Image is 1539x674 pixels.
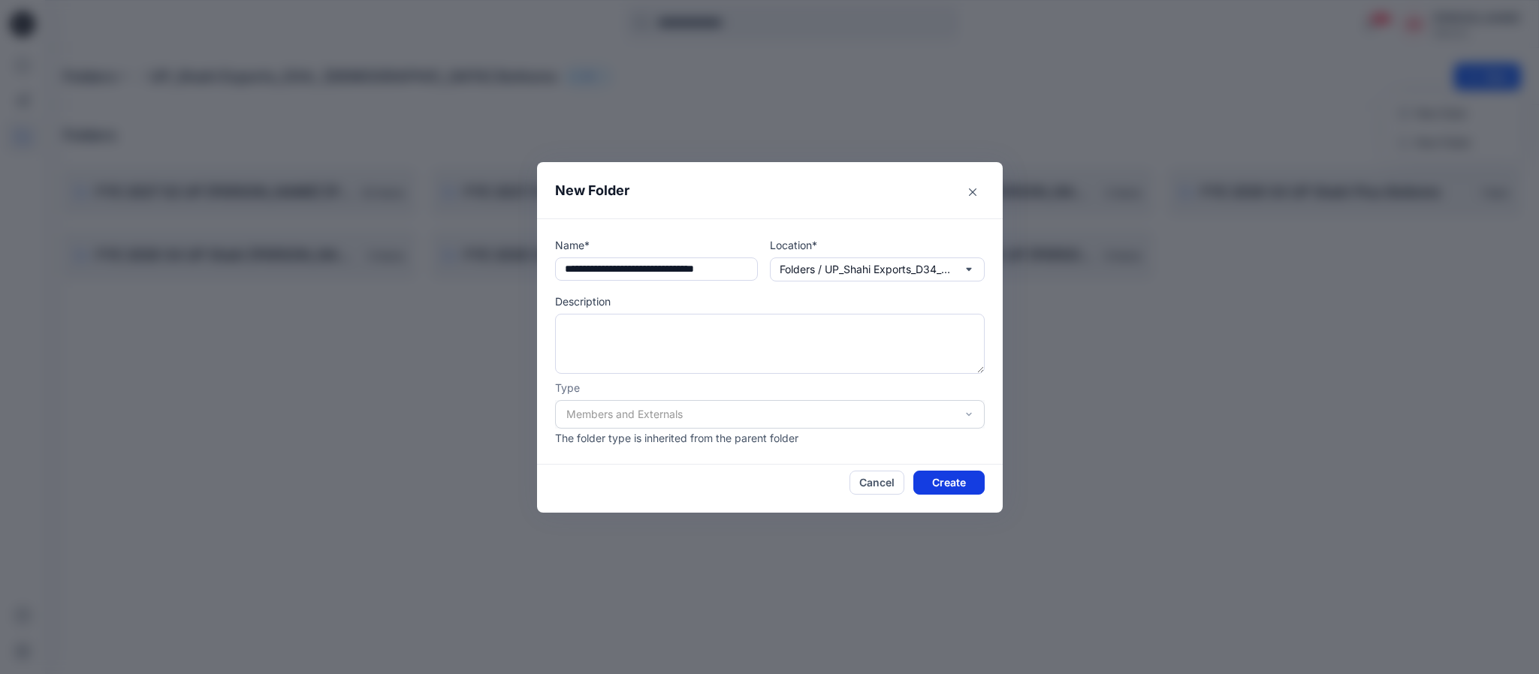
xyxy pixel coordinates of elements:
p: Location* [770,237,985,253]
p: Folders / UP_Shahi Exports_D34_ [DEMOGRAPHIC_DATA] Bottoms [780,261,952,278]
button: Cancel [849,471,904,495]
p: Name* [555,237,758,253]
p: Description [555,293,985,309]
p: The folder type is inherited from the parent folder [555,430,985,446]
button: Folders / UP_Shahi Exports_D34_ [DEMOGRAPHIC_DATA] Bottoms [770,257,985,281]
p: Type [555,380,985,396]
button: Create [913,471,985,495]
button: Close [961,180,985,204]
header: New Folder [537,162,1003,218]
